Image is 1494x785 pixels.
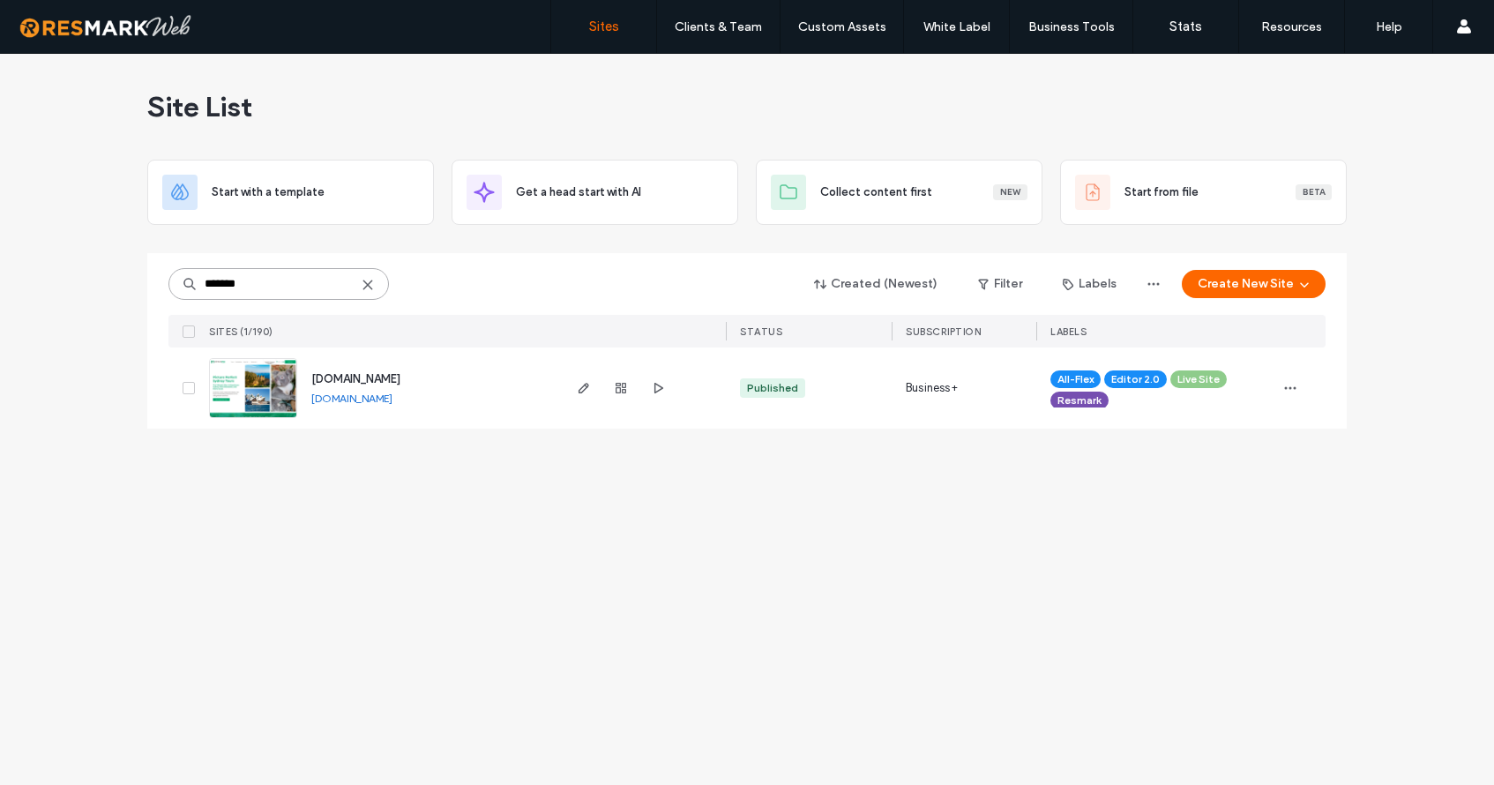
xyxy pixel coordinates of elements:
label: Stats [1169,19,1202,34]
div: Collect content firstNew [756,160,1042,225]
span: Resmark [1057,392,1102,408]
label: Sites [589,19,619,34]
button: Labels [1047,270,1132,298]
span: Start from file [1124,183,1199,201]
label: Custom Assets [798,19,886,34]
span: Site List [147,89,252,124]
label: Help [1376,19,1402,34]
label: Clients & Team [675,19,762,34]
button: Create New Site [1182,270,1326,298]
label: Resources [1261,19,1322,34]
div: Start with a template [147,160,434,225]
label: Business Tools [1028,19,1115,34]
button: Filter [960,270,1040,298]
span: Business+ [906,379,958,397]
span: LABELS [1050,325,1087,338]
div: Start from fileBeta [1060,160,1347,225]
span: Editor 2.0 [1111,371,1160,387]
span: Collect content first [820,183,932,201]
span: All-Flex [1057,371,1094,387]
span: SUBSCRIPTION [906,325,981,338]
div: Get a head start with AI [452,160,738,225]
span: Start with a template [212,183,325,201]
span: SITES (1/190) [209,325,273,338]
div: Beta [1296,184,1332,200]
span: STATUS [740,325,782,338]
label: White Label [923,19,990,34]
span: Get a head start with AI [516,183,641,201]
span: Help [41,12,77,28]
a: [DOMAIN_NAME] [311,372,400,385]
div: Published [747,380,798,396]
div: New [993,184,1027,200]
span: Live Site [1177,371,1220,387]
button: Created (Newest) [799,270,953,298]
a: [DOMAIN_NAME] [311,392,392,405]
